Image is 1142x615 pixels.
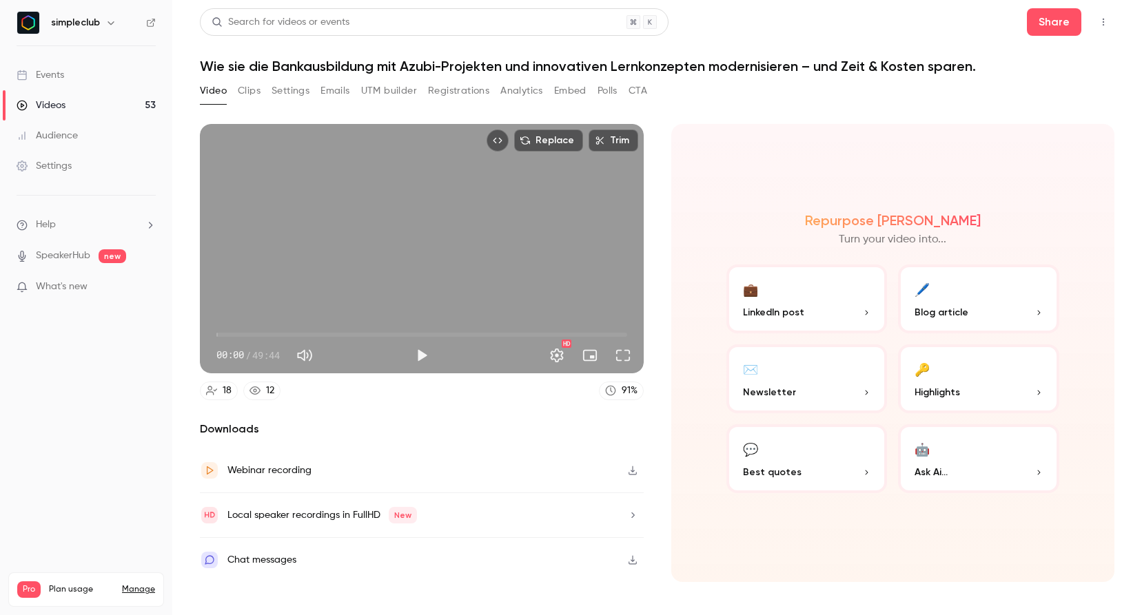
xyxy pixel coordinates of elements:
[562,340,571,348] div: HD
[726,424,888,493] button: 💬Best quotes
[898,344,1059,413] button: 🔑Highlights
[227,552,296,568] div: Chat messages
[223,384,232,398] div: 18
[554,80,587,102] button: Embed
[898,424,1059,493] button: 🤖Ask Ai...
[17,68,64,82] div: Events
[17,581,41,598] span: Pro
[238,80,261,102] button: Clips
[389,507,417,523] span: New
[599,382,644,400] a: 91%
[622,384,638,398] div: 91 %
[726,344,888,413] button: ✉️Newsletter
[36,218,56,232] span: Help
[629,80,647,102] button: CTA
[266,384,274,398] div: 12
[36,249,90,263] a: SpeakerHub
[514,129,583,152] button: Replace
[726,264,888,333] button: 💼LinkedIn post
[216,348,280,362] div: 00:00
[361,80,417,102] button: UTM builder
[216,348,244,362] span: 00:00
[17,98,65,112] div: Videos
[320,80,349,102] button: Emails
[99,249,126,263] span: new
[1092,11,1114,33] button: Top Bar Actions
[243,382,281,400] a: 12
[200,421,644,437] h2: Downloads
[245,348,251,362] span: /
[609,342,637,369] button: Full screen
[17,12,39,34] img: simpleclub
[743,385,796,399] span: Newsletter
[743,465,802,479] span: Best quotes
[227,507,417,523] div: Local speaker recordings in FullHD
[743,305,804,320] span: LinkedIn post
[1027,8,1081,36] button: Share
[36,280,88,294] span: What's new
[598,80,618,102] button: Polls
[49,584,114,595] span: Plan usage
[272,80,309,102] button: Settings
[487,129,509,152] button: Embed video
[589,129,638,152] button: Trim
[200,382,238,400] a: 18
[227,462,312,479] div: Webinar recording
[915,385,960,399] span: Highlights
[743,358,758,379] div: ✉️
[200,58,1114,74] h1: Wie sie die Bankausbildung mit Azubi-Projekten und innovativen Lernkonzepten modernisieren – und ...
[291,342,318,369] button: Mute
[500,80,543,102] button: Analytics
[915,438,930,459] div: 🤖
[139,281,156,293] iframe: Noticeable Trigger
[805,212,981,229] h2: Repurpose [PERSON_NAME]
[252,348,280,362] span: 49:44
[576,342,604,369] button: Turn on miniplayer
[543,342,571,369] button: Settings
[915,278,930,300] div: 🖊️
[17,129,78,143] div: Audience
[200,80,227,102] button: Video
[743,278,758,300] div: 💼
[915,305,968,320] span: Blog article
[915,358,930,379] div: 🔑
[51,16,100,30] h6: simpleclub
[915,465,948,479] span: Ask Ai...
[839,231,946,248] p: Turn your video into...
[17,159,72,173] div: Settings
[122,584,155,595] a: Manage
[212,15,349,30] div: Search for videos or events
[17,218,156,232] li: help-dropdown-opener
[743,438,758,459] div: 💬
[408,342,436,369] button: Play
[428,80,489,102] button: Registrations
[898,264,1059,333] button: 🖊️Blog article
